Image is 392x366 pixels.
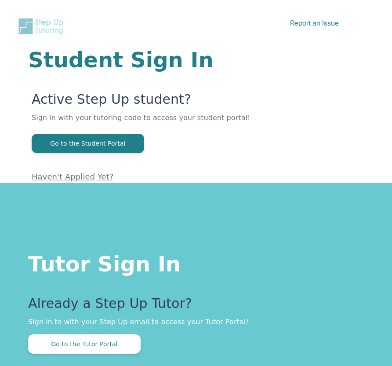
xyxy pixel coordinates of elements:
[32,134,144,153] button: Go to the Student Portal
[28,317,364,327] p: Sign in to with your Step Up email to access your Tutor Portal!
[32,172,114,181] a: Haven't Applied Yet?
[28,296,364,317] p: Already a Step Up Tutor?
[32,113,364,134] p: Sign in with your tutoring code to access your student portal!
[28,334,141,354] button: Go to the Tutor Portal
[28,49,364,70] h1: Student Sign In
[32,91,364,113] p: Active Step Up student?
[28,250,364,274] h1: Tutor Sign In
[32,139,144,147] a: Go to the Student Portal
[28,340,141,348] a: Go to the Tutor Portal
[18,18,67,35] img: Step Up Tutoring horizontal logo
[290,18,339,27] a: Report an Issue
